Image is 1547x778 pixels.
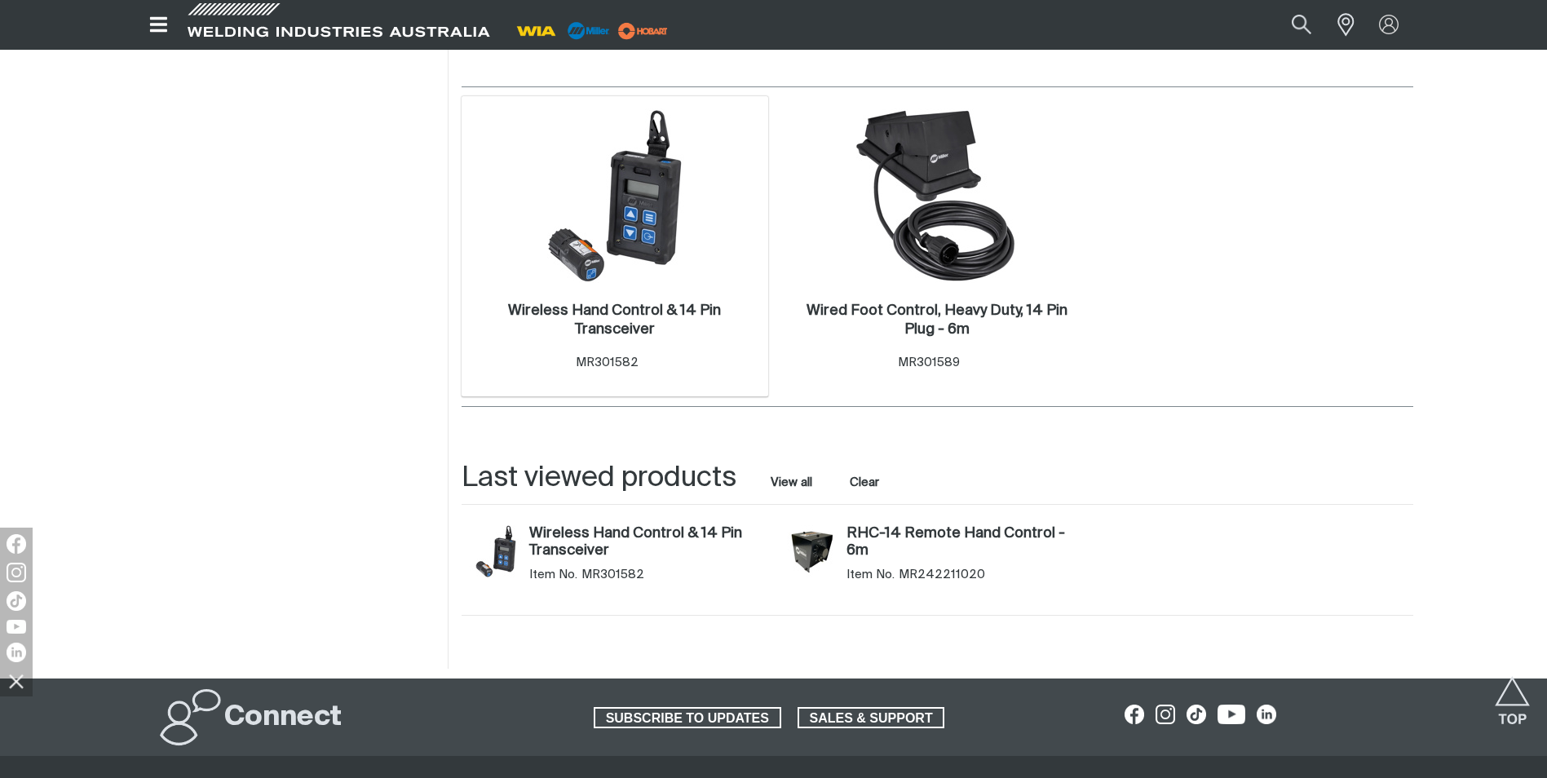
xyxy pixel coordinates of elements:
[787,525,838,577] img: RHC-14 Remote Hand Control - 6m
[224,700,342,736] h2: Connect
[792,302,1083,339] a: Wired Foot Control, Heavy Duty, 14 Pin Plug - 6m
[7,643,26,662] img: LinkedIn
[508,303,721,337] h2: Wireless Hand Control & 14 Pin Transceiver
[7,591,26,611] img: TikTok
[576,356,639,369] span: MR301582
[528,108,702,283] img: Wireless Hand Control & 14 Pin Transceiver
[846,471,883,493] button: Clear all last viewed products
[807,303,1067,337] h2: Wired Foot Control, Heavy Duty, 14 Pin Plug - 6m
[798,707,945,728] a: SALES & SUPPORT
[1253,7,1328,43] input: Product name or item number...
[1274,7,1329,43] button: Search products
[1494,676,1531,713] button: Scroll to top
[581,567,644,583] span: MR301582
[898,356,960,369] span: MR301589
[594,707,781,728] a: SUBSCRIBE TO UPDATES
[470,525,522,577] img: Wireless Hand Control & 14 Pin Transceiver
[529,567,577,583] span: Item No.
[799,707,944,728] span: SALES & SUPPORT
[771,475,812,491] a: View all last viewed products
[778,521,1095,598] article: RHC-14 Remote Hand Control - 6m (MR242211020)
[462,521,779,598] article: Wireless Hand Control & 14 Pin Transceiver (MR301582)
[7,534,26,554] img: Facebook
[470,302,761,339] a: Wireless Hand Control & 14 Pin Transceiver
[462,460,736,497] h2: Last viewed products
[613,19,673,43] img: miller
[846,525,1087,560] a: RHC-14 Remote Hand Control - 6m
[529,525,770,560] a: Wireless Hand Control & 14 Pin Transceiver
[613,24,673,37] a: miller
[846,567,895,583] span: Item No.
[850,108,1024,283] img: Wired Foot Control, Heavy Duty, 14 Pin Plug - 6m
[7,563,26,582] img: Instagram
[7,620,26,634] img: YouTube
[595,707,780,728] span: SUBSCRIBE TO UPDATES
[2,667,30,695] img: hide socials
[899,567,985,583] span: MR242211020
